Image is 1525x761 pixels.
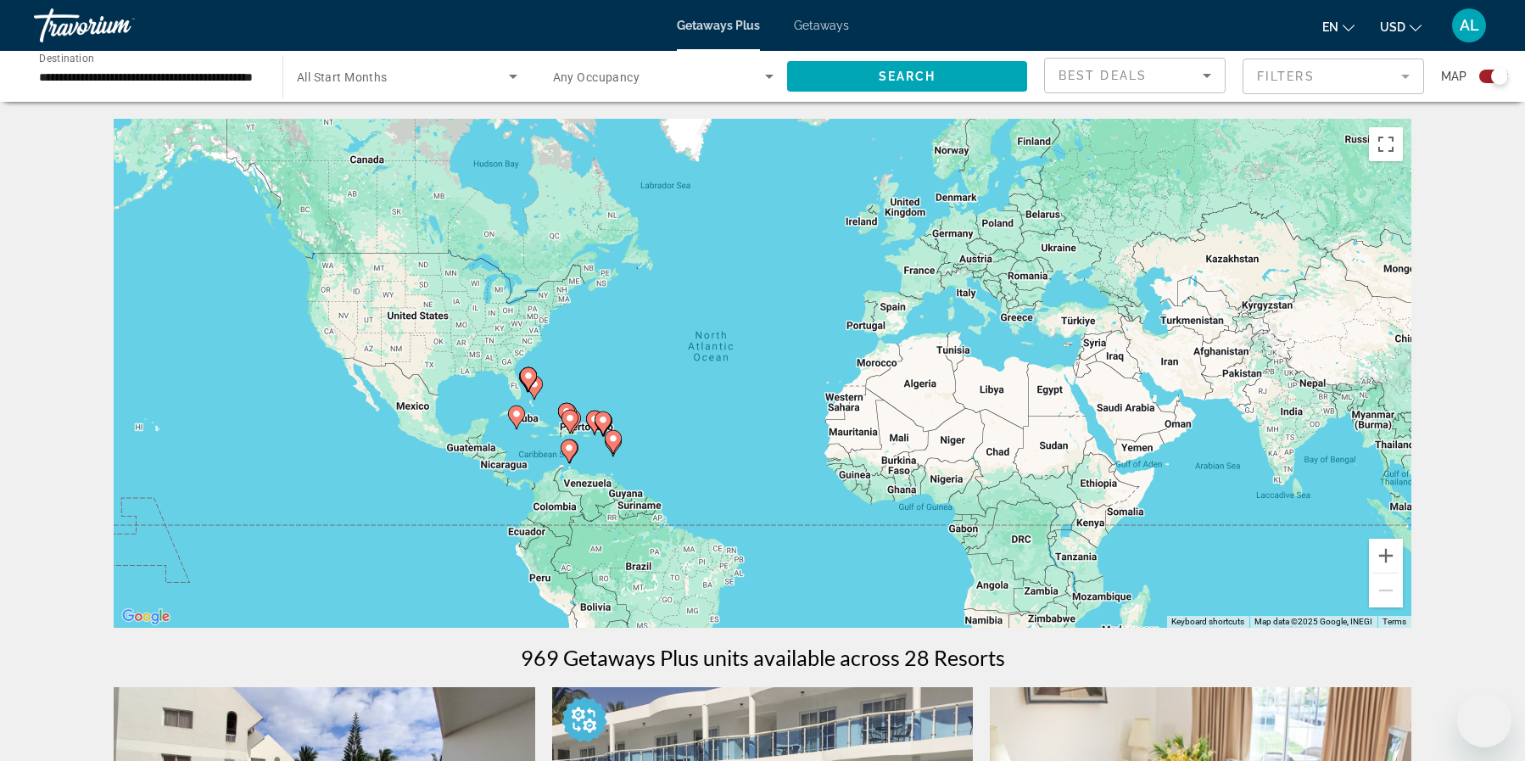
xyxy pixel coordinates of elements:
[118,606,174,628] a: Open this area in Google Maps (opens a new window)
[1447,8,1491,43] button: User Menu
[1243,58,1424,95] button: Filter
[1460,17,1479,34] span: AL
[787,61,1027,92] button: Search
[1171,616,1244,628] button: Keyboard shortcuts
[1380,20,1405,34] span: USD
[39,52,94,64] span: Destination
[521,645,1005,670] h1: 969 Getaways Plus units available across 28 Resorts
[297,70,388,84] span: All Start Months
[1380,14,1422,39] button: Change currency
[1369,539,1403,573] button: Zoom in
[794,19,849,32] a: Getaways
[1457,693,1511,747] iframe: Button to launch messaging window
[553,70,640,84] span: Any Occupancy
[1383,617,1406,626] a: Terms (opens in new tab)
[1254,617,1372,626] span: Map data ©2025 Google, INEGI
[34,3,204,48] a: Travorium
[1369,574,1403,607] button: Zoom out
[677,19,760,32] a: Getaways Plus
[1059,65,1211,86] mat-select: Sort by
[1441,64,1466,88] span: Map
[118,606,174,628] img: Google
[879,70,936,83] span: Search
[1369,127,1403,161] button: Toggle fullscreen view
[1322,20,1338,34] span: en
[1059,69,1147,82] span: Best Deals
[1322,14,1355,39] button: Change language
